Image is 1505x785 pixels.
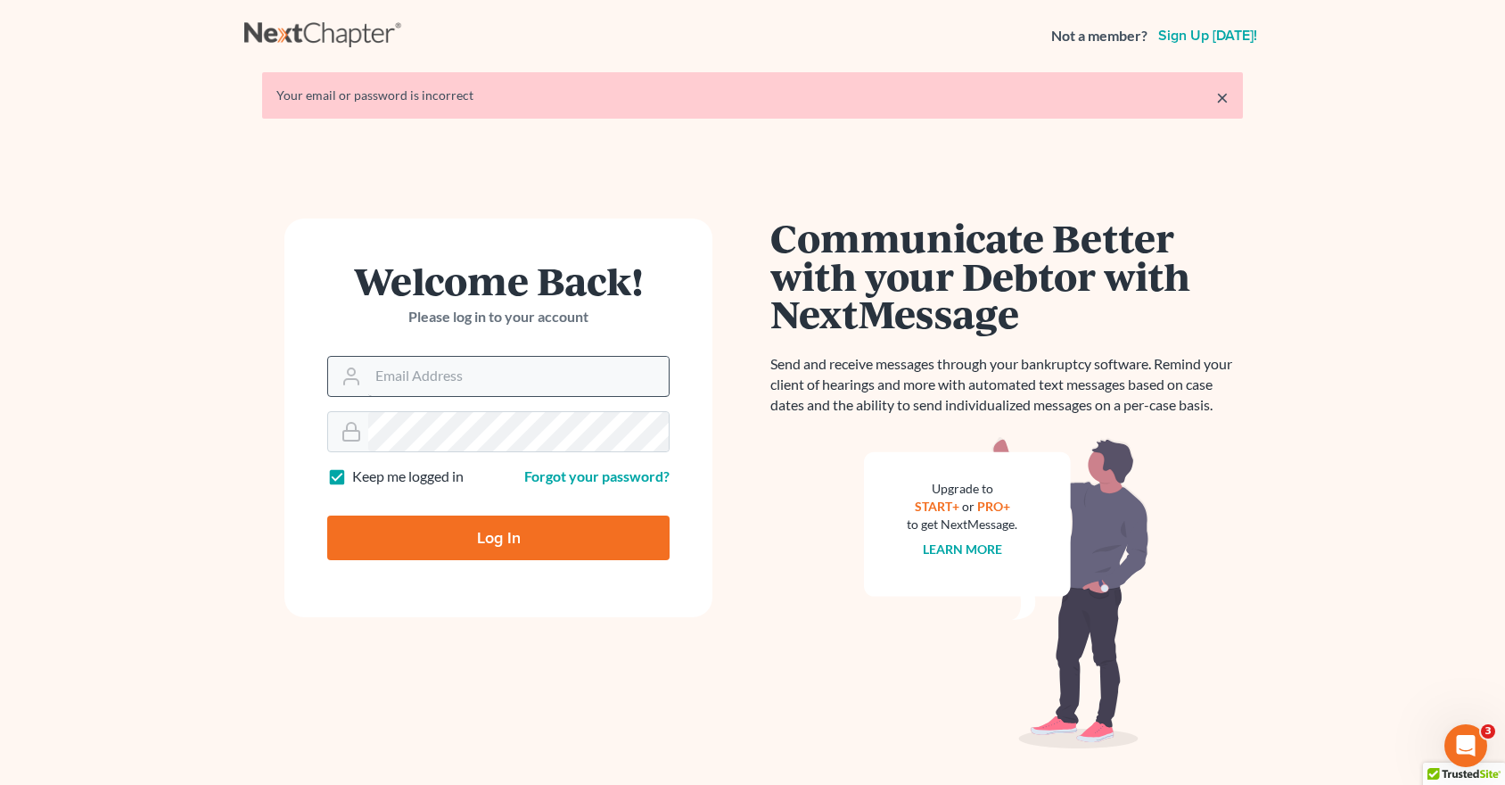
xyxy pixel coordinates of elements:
[1444,724,1487,767] iframe: Intercom live chat
[1216,87,1229,108] a: ×
[907,480,1017,498] div: Upgrade to
[907,516,1017,533] div: to get NextMessage.
[923,541,1002,557] a: Learn more
[327,307,670,327] p: Please log in to your account
[1155,29,1261,43] a: Sign up [DATE]!
[327,261,670,300] h1: Welcome Back!
[770,219,1243,333] h1: Communicate Better with your Debtor with NextMessage
[352,467,464,487] label: Keep me logged in
[368,357,669,396] input: Email Address
[524,467,670,484] a: Forgot your password?
[915,499,959,514] a: START+
[962,499,975,514] span: or
[1051,26,1147,46] strong: Not a member?
[770,354,1243,416] p: Send and receive messages through your bankruptcy software. Remind your client of hearings and mo...
[1481,724,1495,739] span: 3
[977,499,1010,514] a: PRO+
[864,437,1149,749] img: nextmessage_bg-59042aed3d76b12b5cd301f8e5b87938c9018125f34e5fa2b7a6b67550977c72.svg
[276,87,1229,104] div: Your email or password is incorrect
[327,516,670,560] input: Log In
